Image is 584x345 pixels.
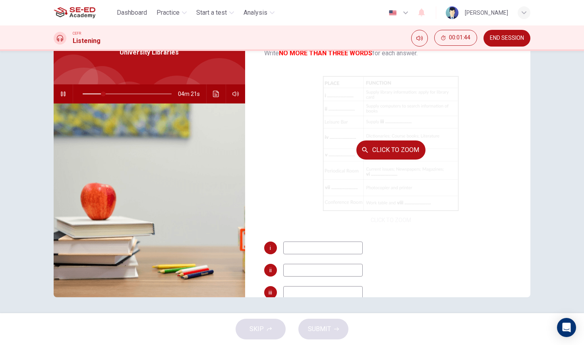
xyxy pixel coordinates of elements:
button: Click to see the audio transcription [210,84,222,103]
button: Click to Zoom [356,140,425,160]
span: i [270,245,271,251]
span: Start a test [196,8,227,18]
b: NO MORE THAN THREE WORDS [279,49,372,57]
span: University Libraries [120,48,179,57]
div: Mute [411,30,428,47]
a: SE-ED Academy logo [54,5,114,21]
button: 00:01:44 [434,30,477,46]
span: 04m 21s [178,84,206,103]
div: [PERSON_NAME] [465,8,508,18]
span: 00:01:44 [449,35,470,41]
button: END SESSION [483,30,530,47]
span: END SESSION [490,35,524,41]
span: iii [269,290,272,295]
span: CEFR [73,31,81,36]
h1: Listening [73,36,101,46]
span: Practice [157,8,180,18]
button: Analysis [240,6,278,20]
button: Start a test [193,6,237,20]
span: Analysis [244,8,267,18]
span: Dashboard [117,8,147,18]
button: Practice [153,6,190,20]
img: Profile picture [446,6,458,19]
div: Hide [434,30,477,47]
span: ii [269,267,272,273]
img: University Libraries [54,103,245,297]
img: SE-ED Academy logo [54,5,95,21]
img: en [388,10,398,16]
div: Open Intercom Messenger [557,318,576,337]
button: Dashboard [114,6,150,20]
